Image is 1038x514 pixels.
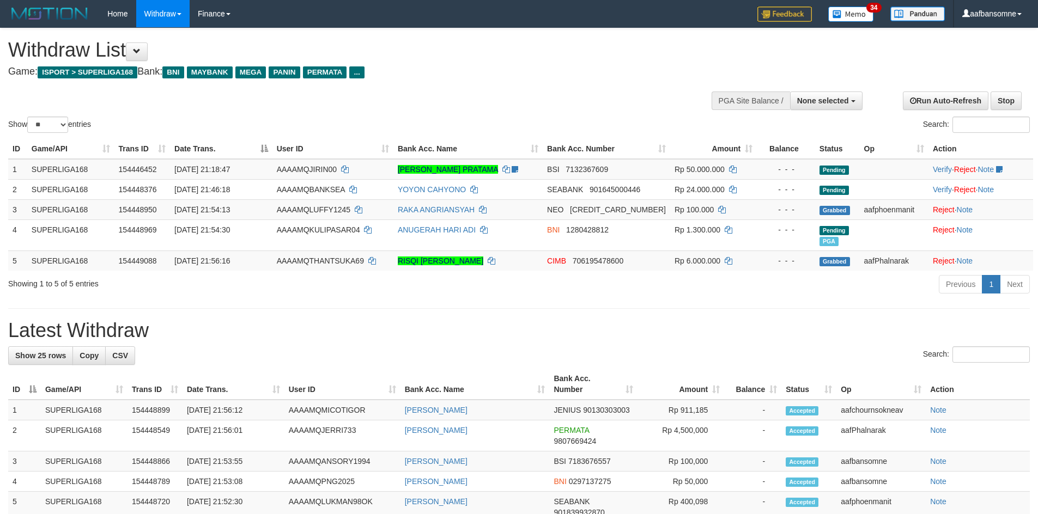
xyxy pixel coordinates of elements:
[569,477,611,486] span: Copy 0297137275 to clipboard
[712,91,790,110] div: PGA Site Balance /
[930,406,946,414] a: Note
[8,5,91,22] img: MOTION_logo.png
[8,420,41,451] td: 2
[547,205,563,214] span: NEO
[405,406,468,414] a: [PERSON_NAME]
[112,351,128,360] span: CSV
[786,498,818,507] span: Accepted
[8,179,27,199] td: 2
[72,346,106,365] a: Copy
[836,451,926,472] td: aafbansomne
[174,205,230,214] span: [DATE] 21:54:13
[928,250,1033,271] td: ·
[820,166,849,175] span: Pending
[27,179,114,199] td: SUPERLIGA168
[757,7,812,22] img: Feedback.jpg
[928,179,1033,199] td: · ·
[982,275,1000,293] a: 1
[187,66,233,78] span: MAYBANK
[957,205,973,214] a: Note
[284,420,400,451] td: AAAAMQJERRI733
[952,346,1030,363] input: Search:
[41,451,128,472] td: SUPERLIGA168
[284,472,400,492] td: AAAAMQPNG2025
[41,472,128,492] td: SUPERLIGA168
[398,165,498,174] a: [PERSON_NAME] PRATAMA
[638,451,724,472] td: Rp 100,000
[8,199,27,219] td: 3
[991,91,1022,110] a: Stop
[933,205,955,214] a: Reject
[554,457,566,466] span: BSI
[349,66,364,78] span: ...
[724,451,781,472] td: -
[183,420,284,451] td: [DATE] 21:56:01
[675,165,725,174] span: Rp 50.000.000
[128,420,183,451] td: 154448549
[797,96,849,105] span: None selected
[174,165,230,174] span: [DATE] 21:18:47
[547,165,560,174] span: BSI
[8,66,681,77] h4: Game: Bank:
[930,497,946,506] a: Note
[928,159,1033,180] td: · ·
[903,91,988,110] a: Run Auto-Refresh
[933,225,955,234] a: Reject
[554,426,589,435] span: PERMATA
[547,225,560,234] span: BNI
[933,185,952,194] a: Verify
[41,400,128,420] td: SUPERLIGA168
[930,457,946,466] a: Note
[405,426,468,435] a: [PERSON_NAME]
[8,117,91,133] label: Show entries
[27,219,114,250] td: SUPERLIGA168
[820,226,849,235] span: Pending
[675,185,725,194] span: Rp 24.000.000
[933,165,952,174] a: Verify
[978,185,994,194] a: Note
[119,165,157,174] span: 154446452
[860,199,928,219] td: aafphoenmanit
[923,346,1030,363] label: Search:
[114,139,170,159] th: Trans ID: activate to sort column ascending
[405,477,468,486] a: [PERSON_NAME]
[8,400,41,420] td: 1
[930,477,946,486] a: Note
[8,369,41,400] th: ID: activate to sort column descending
[638,472,724,492] td: Rp 50,000
[38,66,137,78] span: ISPORT > SUPERLIGA168
[757,139,815,159] th: Balance
[786,426,818,436] span: Accepted
[573,256,623,265] span: Copy 706195478600 to clipboard
[8,250,27,271] td: 5
[786,457,818,467] span: Accepted
[41,420,128,451] td: SUPERLIGA168
[8,39,681,61] h1: Withdraw List
[866,3,881,13] span: 34
[554,406,581,414] span: JENIUS
[543,139,670,159] th: Bank Acc. Number: activate to sort column ascending
[761,255,811,266] div: - - -
[933,256,955,265] a: Reject
[820,257,850,266] span: Grabbed
[119,225,157,234] span: 154448969
[8,139,27,159] th: ID
[952,117,1030,133] input: Search:
[174,185,230,194] span: [DATE] 21:46:18
[930,426,946,435] a: Note
[761,204,811,215] div: - - -
[235,66,266,78] span: MEGA
[928,219,1033,250] td: ·
[790,91,863,110] button: None selected
[277,205,350,214] span: AAAAMQLUFFY1245
[815,139,860,159] th: Status
[786,478,818,487] span: Accepted
[15,351,66,360] span: Show 25 rows
[284,369,400,400] th: User ID: activate to sort column ascending
[119,205,157,214] span: 154448950
[8,274,424,289] div: Showing 1 to 5 of 5 entries
[670,139,757,159] th: Amount: activate to sort column ascending
[27,159,114,180] td: SUPERLIGA168
[926,369,1030,400] th: Action
[568,457,611,466] span: Copy 7183676557 to clipboard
